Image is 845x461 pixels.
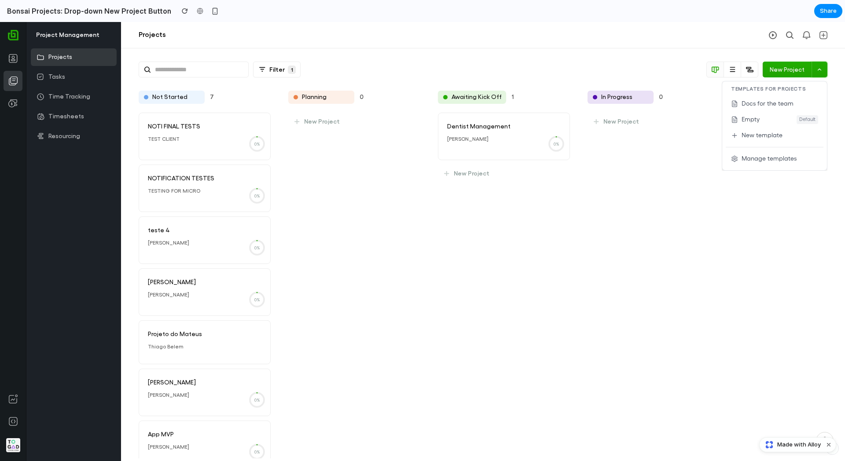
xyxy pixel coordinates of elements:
[777,440,821,449] span: Made with Alloy
[823,439,834,450] button: Dismiss watermark
[742,132,797,141] span: Manage templates
[4,6,171,16] h2: Bonsai Projects: Drop-down New Project Button
[726,63,823,70] div: Templates for Projects
[742,93,760,102] span: Empty
[760,440,822,449] a: Made with Alloy
[742,109,783,118] span: New template
[814,4,842,18] button: Share
[742,77,794,86] span: Docs for the team
[797,93,818,102] span: Default
[820,7,837,15] span: Share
